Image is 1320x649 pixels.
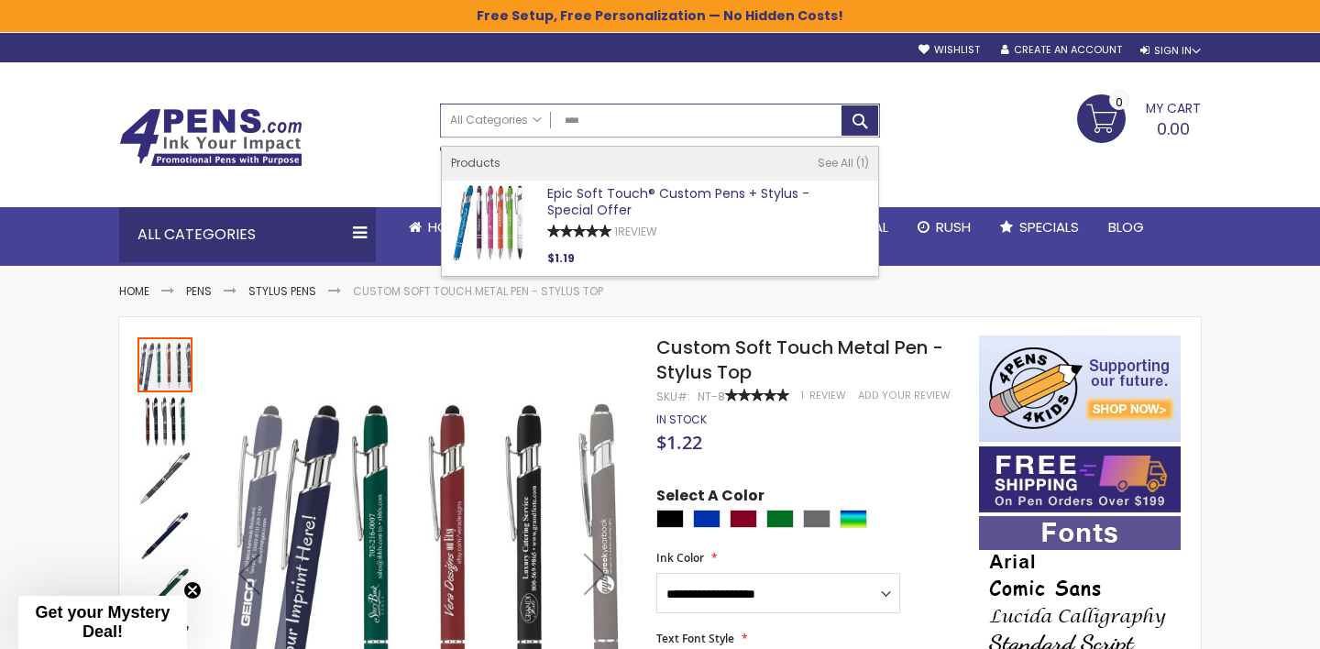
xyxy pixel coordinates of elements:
[119,283,149,299] a: Home
[35,603,170,641] span: Get your Mystery Deal!
[137,508,192,563] img: Custom Soft Touch Metal Pen - Stylus Top
[618,224,657,239] span: Review
[818,155,853,170] span: See All
[1108,217,1144,236] span: Blog
[137,565,192,620] img: Custom Soft Touch Metal Pen - Stylus Top
[656,631,734,646] span: Text Font Style
[547,225,611,237] div: 100%
[1140,44,1201,58] div: Sign In
[858,389,951,402] a: Add Your Review
[1001,43,1122,57] a: Create an Account
[801,389,849,402] a: 1 Review
[698,390,725,404] div: NT-8
[394,207,480,247] a: Home
[137,449,194,506] div: Custom Soft Touch Metal Pen - Stylus Top
[119,108,302,167] img: 4Pens Custom Pens and Promotional Products
[979,446,1181,512] img: Free shipping on orders over $199
[856,155,869,170] span: 1
[428,217,466,236] span: Home
[903,207,985,247] a: Rush
[119,207,376,262] div: All Categories
[137,451,192,506] img: Custom Soft Touch Metal Pen - Stylus Top
[547,184,809,220] a: Epic Soft Touch® Custom Pens + Stylus - Special Offer
[840,510,867,528] div: Assorted
[451,185,526,260] img: Epic Soft Touch® Custom Pens + Stylus - Special Offer
[656,389,690,404] strong: SKU
[809,389,846,402] span: Review
[137,392,194,449] div: Custom Soft Touch Metal Pen - Stylus Top
[730,510,757,528] div: Burgundy
[183,581,202,599] button: Close teaser
[450,113,542,127] span: All Categories
[18,596,187,649] div: Get your Mystery Deal!Close teaser
[656,550,704,566] span: Ink Color
[353,284,603,299] li: Custom Soft Touch Metal Pen - Stylus Top
[248,283,316,299] a: Stylus Pens
[985,207,1094,247] a: Specials
[137,394,192,449] img: Custom Soft Touch Metal Pen - Stylus Top
[614,224,657,239] a: 1Review
[766,510,794,528] div: Green
[186,283,212,299] a: Pens
[727,137,881,174] div: Free shipping on pen orders over $199
[656,510,684,528] div: Black
[818,156,869,170] a: See All 1
[656,412,707,427] div: Availability
[1116,93,1123,111] span: 0
[441,104,551,135] a: All Categories
[803,510,830,528] div: Grey
[451,155,500,170] span: Products
[1019,217,1079,236] span: Specials
[1157,117,1190,140] span: 0.00
[656,430,702,455] span: $1.22
[137,335,194,392] div: Custom Soft Touch Metal Pen - Stylus Top
[137,563,194,620] div: Custom Soft Touch Metal Pen - Stylus Top
[725,389,789,401] div: 100%
[693,510,720,528] div: Blue
[547,250,575,266] span: $1.19
[656,486,764,511] span: Select A Color
[979,335,1181,442] img: 4pens 4 kids
[1094,207,1159,247] a: Blog
[801,389,804,402] span: 1
[656,412,707,427] span: In stock
[936,217,971,236] span: Rush
[1077,94,1201,140] a: 0.00 0
[656,335,943,385] span: Custom Soft Touch Metal Pen - Stylus Top
[918,43,980,57] a: Wishlist
[137,506,194,563] div: Custom Soft Touch Metal Pen - Stylus Top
